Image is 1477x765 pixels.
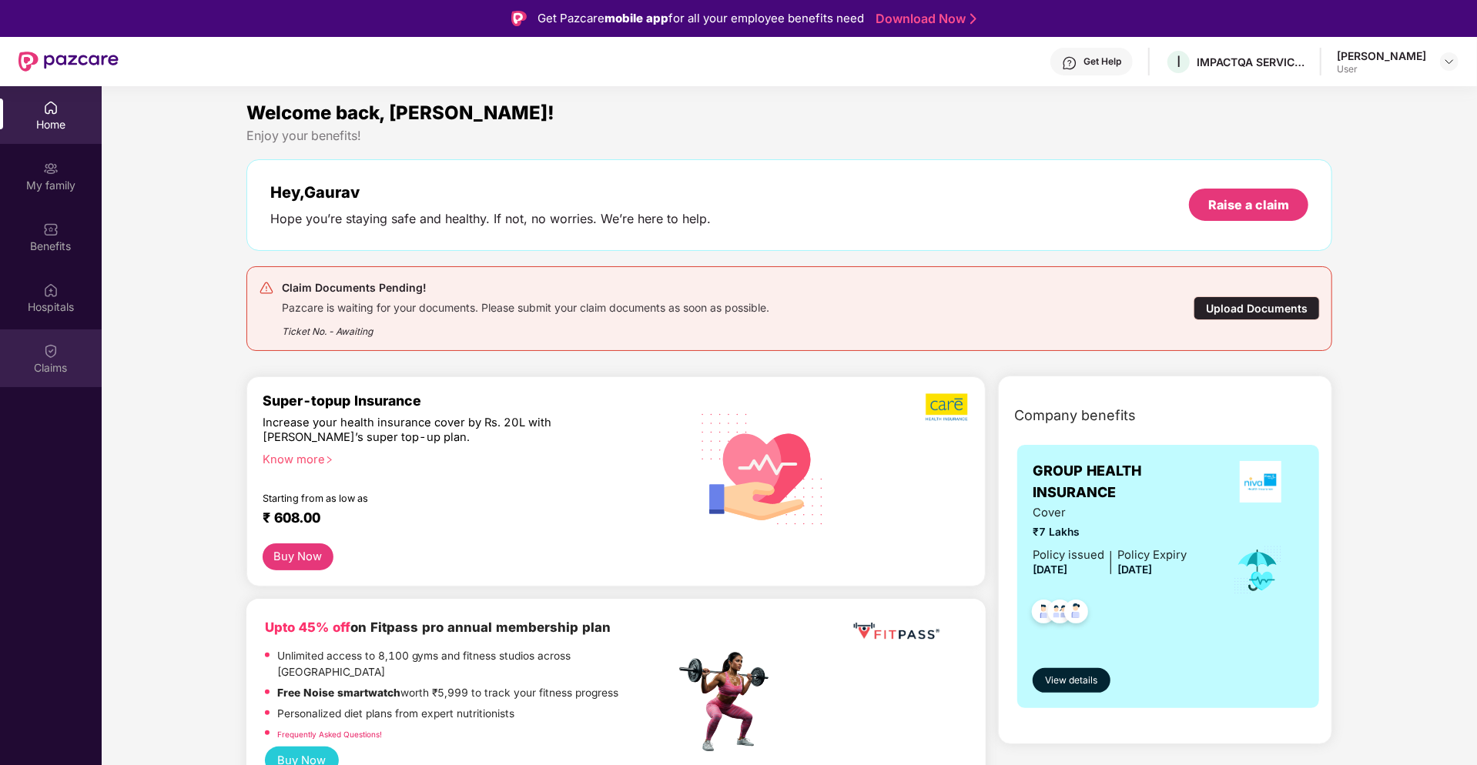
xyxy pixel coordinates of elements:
[265,620,611,635] b: on Fitpass pro annual membership plan
[1337,63,1426,75] div: User
[1177,52,1181,71] span: I
[1033,668,1110,693] button: View details
[282,297,769,315] div: Pazcare is waiting for your documents. Please submit your claim documents as soon as possible.
[1025,595,1063,633] img: svg+xml;base64,PHN2ZyB4bWxucz0iaHR0cDovL3d3dy53My5vcmcvMjAwMC9zdmciIHdpZHRoPSI0OC45NDMiIGhlaWdodD...
[1443,55,1455,68] img: svg+xml;base64,PHN2ZyBpZD0iRHJvcGRvd24tMzJ4MzIiIHhtbG5zPSJodHRwOi8vd3d3LnczLm9yZy8yMDAwL3N2ZyIgd2...
[1117,546,1187,564] div: Policy Expiry
[1208,196,1289,213] div: Raise a claim
[689,393,836,543] img: svg+xml;base64,PHN2ZyB4bWxucz0iaHR0cDovL3d3dy53My5vcmcvMjAwMC9zdmciIHhtbG5zOnhsaW5rPSJodHRwOi8vd3...
[259,280,274,296] img: svg+xml;base64,PHN2ZyB4bWxucz0iaHR0cDovL3d3dy53My5vcmcvMjAwMC9zdmciIHdpZHRoPSIyNCIgaGVpZ2h0PSIyNC...
[1337,48,1426,63] div: [PERSON_NAME]
[1033,563,1067,576] span: [DATE]
[1045,673,1097,688] span: View details
[277,730,382,739] a: Frequently Asked Questions!
[277,686,400,699] strong: Free Noise smartwatch
[1014,405,1136,426] span: Company benefits
[926,393,970,422] img: b5dec4f62d2307b9de63beb79f102df3.png
[1233,545,1283,596] img: icon
[1194,296,1320,320] div: Upload Documents
[265,620,350,635] b: Upto 45% off
[1041,595,1079,633] img: svg+xml;base64,PHN2ZyB4bWxucz0iaHR0cDovL3d3dy53My5vcmcvMjAwMC9zdmciIHdpZHRoPSI0OC45MTUiIGhlaWdodD...
[538,9,864,28] div: Get Pazcare for all your employee benefits need
[1240,461,1281,503] img: insurerLogo
[1197,55,1305,69] div: IMPACTQA SERVICES PRIVATE LIMITED
[263,493,610,503] div: Starting from as low as
[876,11,972,27] a: Download Now
[246,128,1333,144] div: Enjoy your benefits!
[1033,546,1104,564] div: Policy issued
[325,456,333,464] span: right
[43,100,59,115] img: svg+xml;base64,PHN2ZyBpZD0iSG9tZSIgeG1sbnM9Imh0dHA6Ly93d3cudzMub3JnLzIwMDAvc3ZnIiB3aWR0aD0iMjAiIG...
[1057,595,1095,633] img: svg+xml;base64,PHN2ZyB4bWxucz0iaHR0cDovL3d3dy53My5vcmcvMjAwMC9zdmciIHdpZHRoPSI0OC45NDMiIGhlaWdodD...
[246,102,554,124] span: Welcome back, [PERSON_NAME]!
[18,52,119,72] img: New Pazcare Logo
[263,453,666,463] div: Know more
[270,211,711,227] div: Hope you’re staying safe and healthy. If not, no worries. We’re here to help.
[277,648,675,681] p: Unlimited access to 8,100 gyms and fitness studios across [GEOGRAPHIC_DATA]
[850,617,943,646] img: fppp.png
[282,315,769,339] div: Ticket No. - Awaiting
[970,11,976,27] img: Stroke
[263,393,675,409] div: Super-topup Insurance
[263,416,608,446] div: Increase your health insurance cover by Rs. 20L with [PERSON_NAME]’s super top-up plan.
[1117,563,1152,576] span: [DATE]
[263,509,660,528] div: ₹ 608.00
[282,279,769,297] div: Claim Documents Pending!
[277,685,618,702] p: worth ₹5,999 to track your fitness progress
[43,161,59,176] img: svg+xml;base64,PHN2ZyB3aWR0aD0iMjAiIGhlaWdodD0iMjAiIHZpZXdCb3g9IjAgMCAyMCAyMCIgZmlsbD0ibm9uZSIgeG...
[511,11,527,26] img: Logo
[1033,524,1187,541] span: ₹7 Lakhs
[1033,504,1187,522] span: Cover
[1033,460,1217,504] span: GROUP HEALTH INSURANCE
[270,183,711,202] div: Hey, Gaurav
[675,648,782,756] img: fpp.png
[43,343,59,359] img: svg+xml;base64,PHN2ZyBpZD0iQ2xhaW0iIHhtbG5zPSJodHRwOi8vd3d3LnczLm9yZy8yMDAwL3N2ZyIgd2lkdGg9IjIwIi...
[263,543,333,570] button: Buy Now
[43,222,59,237] img: svg+xml;base64,PHN2ZyBpZD0iQmVuZWZpdHMiIHhtbG5zPSJodHRwOi8vd3d3LnczLm9yZy8yMDAwL3N2ZyIgd2lkdGg9Ij...
[1083,55,1121,68] div: Get Help
[277,706,514,723] p: Personalized diet plans from expert nutritionists
[1062,55,1077,71] img: svg+xml;base64,PHN2ZyBpZD0iSGVscC0zMngzMiIgeG1sbnM9Imh0dHA6Ly93d3cudzMub3JnLzIwMDAvc3ZnIiB3aWR0aD...
[605,11,668,25] strong: mobile app
[43,282,59,298] img: svg+xml;base64,PHN2ZyBpZD0iSG9zcGl0YWxzIiB4bWxucz0iaHR0cDovL3d3dy53My5vcmcvMjAwMC9zdmciIHdpZHRoPS...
